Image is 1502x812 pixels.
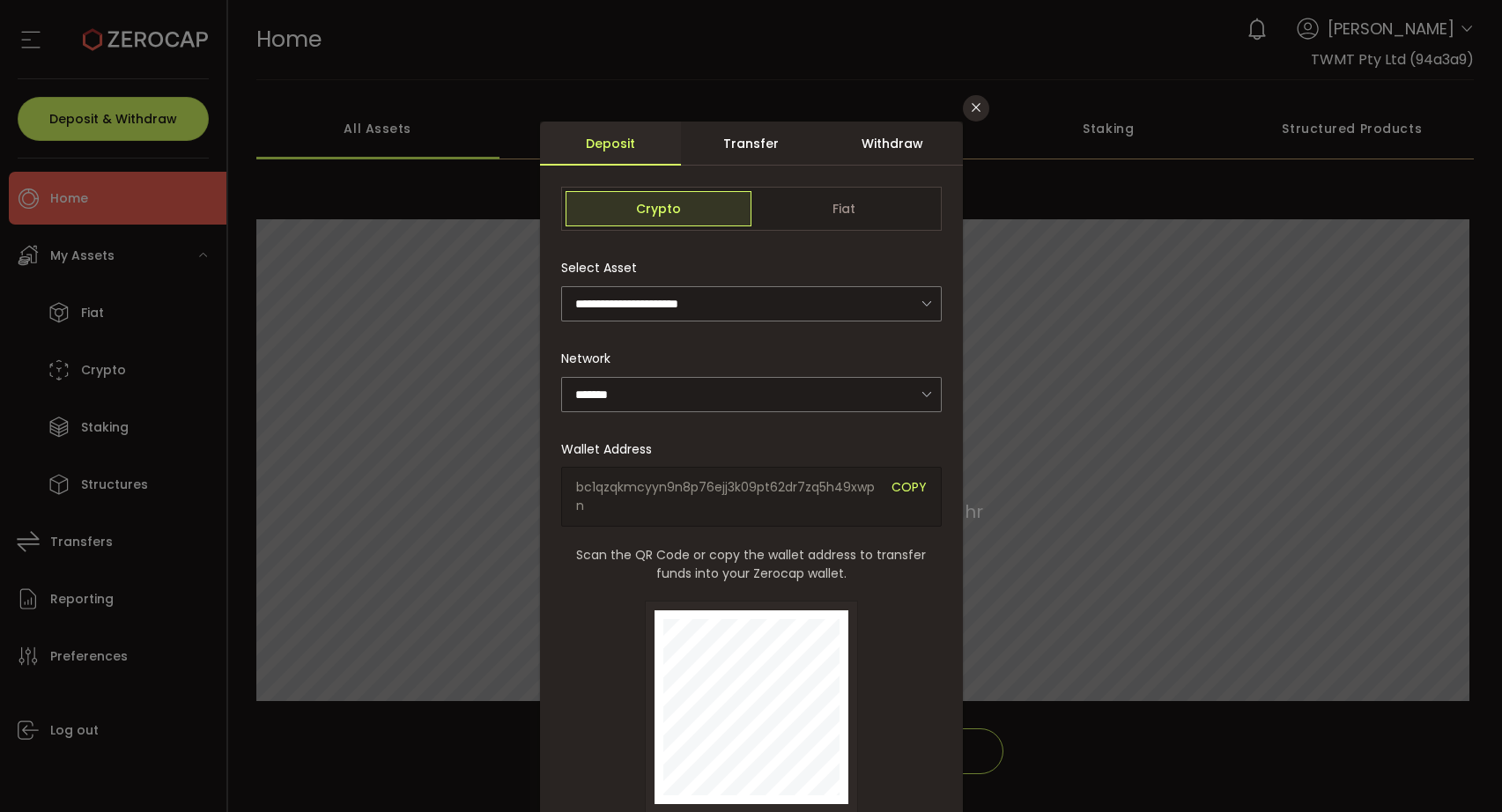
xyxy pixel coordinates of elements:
[561,546,942,583] span: Scan the QR Code or copy the wallet address to transfer funds into your Zerocap wallet.
[1414,727,1502,812] iframe: Chat Widget
[681,122,822,166] div: Transfer
[576,478,878,515] span: bc1qzqkmcyyn9n8p76ejj3k09pt62dr7zq5h49xwpn
[561,259,647,277] label: Select Asset
[892,478,927,515] span: COPY
[963,95,989,122] button: Close
[751,191,937,226] span: Fiat
[566,191,751,226] span: Crypto
[561,350,621,367] label: Network
[822,122,963,166] div: Withdraw
[561,440,662,458] label: Wallet Address
[540,122,681,166] div: Deposit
